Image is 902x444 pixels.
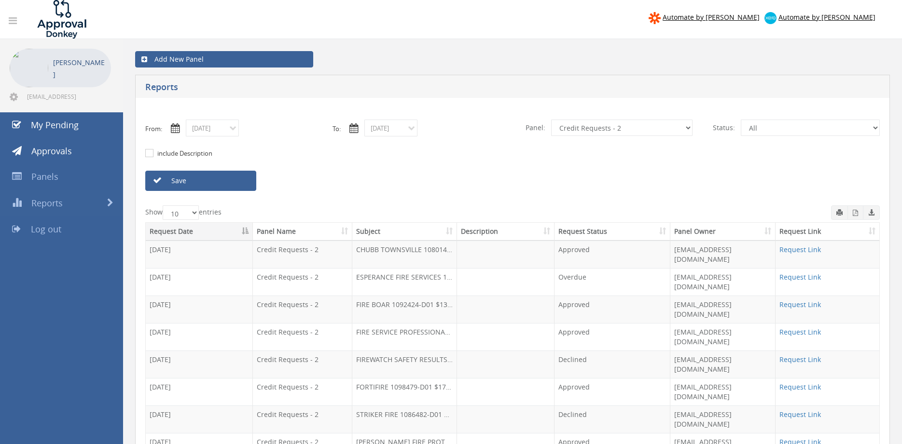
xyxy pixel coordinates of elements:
[670,350,776,378] td: [EMAIL_ADDRESS][DOMAIN_NAME]
[670,405,776,433] td: [EMAIL_ADDRESS][DOMAIN_NAME]
[555,378,670,405] td: Approved
[352,405,457,433] td: STRIKER FIRE 1086482-D01 $429.00
[352,378,457,405] td: FORTIFIRE 1098479-D01 $178.20
[779,355,821,364] a: Request Link
[31,223,61,235] span: Log out
[31,119,79,131] span: My Pending
[253,378,352,405] td: Credit Requests - 2
[352,241,457,268] td: CHUBB TOWNSVILLE 1080149-D01 $448.45
[253,241,352,268] td: Credit Requests - 2
[135,51,313,67] a: Add New Panel
[31,145,72,157] span: Approvals
[333,124,341,134] label: To:
[520,120,551,136] span: Panel:
[352,268,457,296] td: ESPERANCE FIRE SERVICES 1010901-D01 $303.60
[555,223,670,241] th: Request Status: activate to sort column ascending
[146,241,253,268] td: [DATE]
[253,223,352,241] th: Panel Name: activate to sort column ascending
[670,223,776,241] th: Panel Owner: activate to sort column ascending
[670,268,776,296] td: [EMAIL_ADDRESS][DOMAIN_NAME]
[778,13,875,22] span: Automate by [PERSON_NAME]
[555,405,670,433] td: Declined
[53,56,106,81] p: [PERSON_NAME]
[555,268,670,296] td: Overdue
[31,171,58,182] span: Panels
[146,405,253,433] td: [DATE]
[145,205,222,220] label: Show entries
[352,323,457,350] td: FIRE SERVICE PROFESSIONALS 1092866-D01 $104.39
[146,378,253,405] td: [DATE]
[663,13,760,22] span: Automate by [PERSON_NAME]
[649,12,661,24] img: zapier-logomark.png
[253,323,352,350] td: Credit Requests - 2
[352,296,457,323] td: FIRE BOAR 1092424-D01 $137.50
[253,296,352,323] td: Credit Requests - 2
[779,272,821,282] a: Request Link
[670,323,776,350] td: [EMAIL_ADDRESS][DOMAIN_NAME]
[764,12,777,24] img: xero-logo.png
[779,300,821,309] a: Request Link
[146,268,253,296] td: [DATE]
[457,223,555,241] th: Description: activate to sort column ascending
[352,223,457,241] th: Subject: activate to sort column ascending
[146,323,253,350] td: [DATE]
[253,268,352,296] td: Credit Requests - 2
[253,405,352,433] td: Credit Requests - 2
[146,223,253,241] th: Request Date: activate to sort column descending
[253,350,352,378] td: Credit Requests - 2
[145,82,661,94] h5: Reports
[155,149,212,159] label: include Description
[707,120,741,136] span: Status:
[670,378,776,405] td: [EMAIL_ADDRESS][DOMAIN_NAME]
[555,323,670,350] td: Approved
[145,124,162,134] label: From:
[555,350,670,378] td: Declined
[779,382,821,391] a: Request Link
[146,296,253,323] td: [DATE]
[670,296,776,323] td: [EMAIL_ADDRESS][DOMAIN_NAME]
[27,93,109,100] span: [EMAIL_ADDRESS][DOMAIN_NAME]
[776,223,879,241] th: Request Link: activate to sort column ascending
[555,296,670,323] td: Approved
[163,205,199,220] select: Showentries
[146,350,253,378] td: [DATE]
[670,241,776,268] td: [EMAIL_ADDRESS][DOMAIN_NAME]
[779,327,821,336] a: Request Link
[779,410,821,419] a: Request Link
[31,197,63,209] span: Reports
[779,245,821,254] a: Request Link
[555,241,670,268] td: Approved
[352,350,457,378] td: FIREWATCH SAFETY RESULTS 1088018-D01 $142.45
[145,171,256,191] a: Save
